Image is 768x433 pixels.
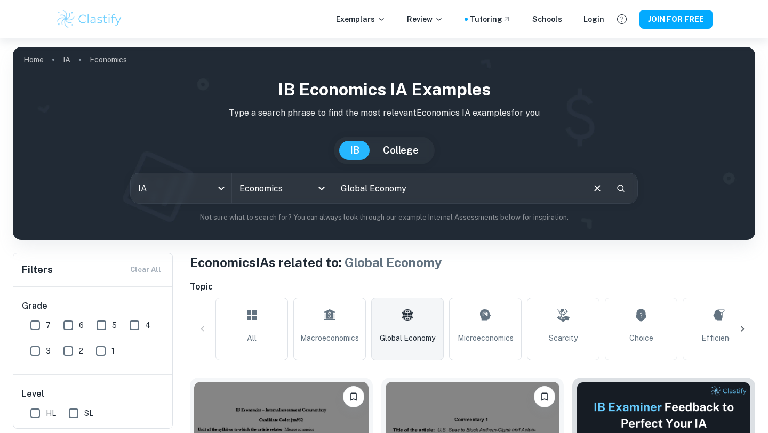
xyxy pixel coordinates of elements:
[314,181,329,196] button: Open
[21,212,747,223] p: Not sure what to search for? You can always look through our example Internal Assessments below f...
[343,386,364,407] button: Please log in to bookmark exemplars
[470,13,511,25] a: Tutoring
[145,319,150,331] span: 4
[46,319,51,331] span: 7
[639,10,713,29] button: JOIN FOR FREE
[21,107,747,119] p: Type a search phrase to find the most relevant Economics IA examples for you
[21,77,747,102] h1: IB Economics IA examples
[534,386,555,407] button: Please log in to bookmark exemplars
[583,13,604,25] a: Login
[612,179,630,197] button: Search
[345,255,442,270] span: Global Economy
[532,13,562,25] a: Schools
[55,9,123,30] img: Clastify logo
[587,178,607,198] button: Clear
[407,13,443,25] p: Review
[701,332,737,344] span: Efficiency
[333,173,583,203] input: E.g. smoking and tax, tariffs, global economy...
[613,10,631,28] button: Help and Feedback
[549,332,578,344] span: Scarcity
[79,319,84,331] span: 6
[22,388,165,400] h6: Level
[629,332,653,344] span: Choice
[63,52,70,67] a: IA
[112,319,117,331] span: 5
[84,407,93,419] span: SL
[300,332,359,344] span: Macroeconomics
[23,52,44,67] a: Home
[22,300,165,312] h6: Grade
[13,47,755,240] img: profile cover
[190,280,755,293] h6: Topic
[46,407,56,419] span: HL
[380,332,435,344] span: Global Economy
[372,141,429,160] button: College
[190,253,755,272] h1: Economics IAs related to:
[111,345,115,357] span: 1
[339,141,370,160] button: IB
[79,345,83,357] span: 2
[247,332,257,344] span: All
[90,54,127,66] p: Economics
[131,173,231,203] div: IA
[22,262,53,277] h6: Filters
[458,332,514,344] span: Microeconomics
[46,345,51,357] span: 3
[336,13,386,25] p: Exemplars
